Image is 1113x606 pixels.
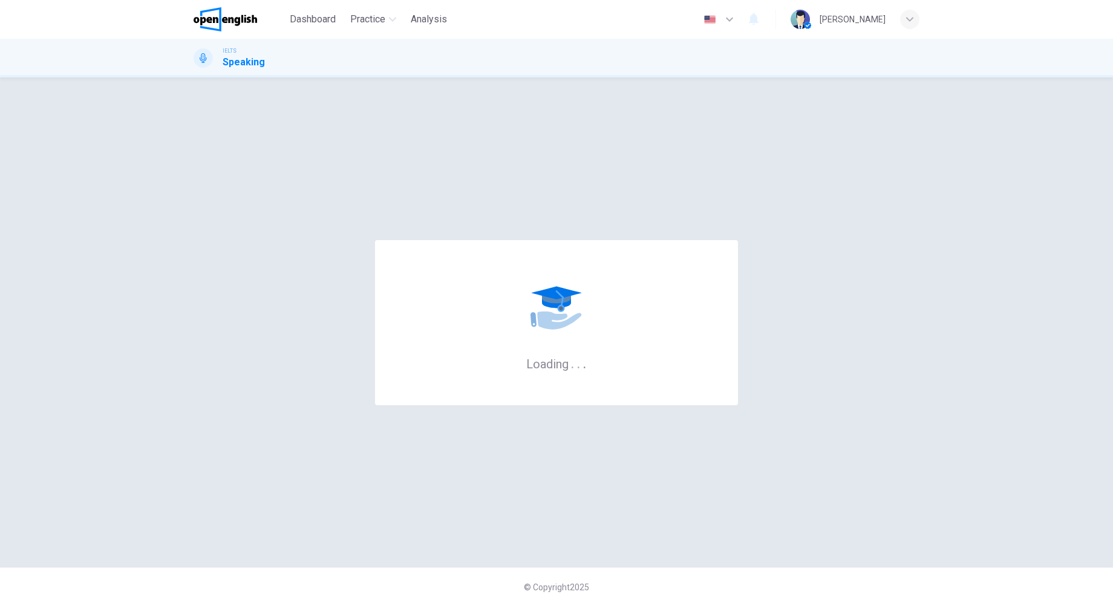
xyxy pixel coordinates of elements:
[345,8,401,30] button: Practice
[576,353,581,373] h6: .
[526,356,587,371] h6: Loading
[194,7,285,31] a: OpenEnglish logo
[223,47,237,55] span: IELTS
[524,582,589,592] span: © Copyright 2025
[820,12,886,27] div: [PERSON_NAME]
[350,12,385,27] span: Practice
[791,10,810,29] img: Profile picture
[583,353,587,373] h6: .
[702,15,717,24] img: en
[411,12,447,27] span: Analysis
[290,12,336,27] span: Dashboard
[223,55,265,70] h1: Speaking
[285,8,341,30] button: Dashboard
[406,8,452,30] button: Analysis
[194,7,257,31] img: OpenEnglish logo
[570,353,575,373] h6: .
